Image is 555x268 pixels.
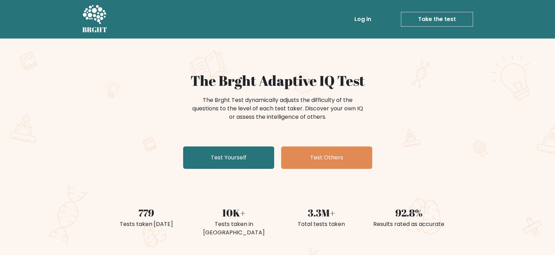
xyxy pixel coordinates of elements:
h5: BRGHT [82,26,107,34]
a: Log in [352,12,374,26]
div: Total tests taken [282,220,361,228]
div: 779 [107,205,186,220]
a: Take the test [401,12,473,27]
div: The Brght Test dynamically adjusts the difficulty of the questions to the level of each test take... [190,96,365,121]
div: Tests taken in [GEOGRAPHIC_DATA] [194,220,273,237]
h1: The Brght Adaptive IQ Test [107,72,449,89]
div: 3.3M+ [282,205,361,220]
div: 10K+ [194,205,273,220]
div: 92.8% [369,205,449,220]
a: BRGHT [82,3,107,36]
a: Test Yourself [183,146,274,169]
a: Test Others [281,146,372,169]
div: Tests taken [DATE] [107,220,186,228]
div: Results rated as accurate [369,220,449,228]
